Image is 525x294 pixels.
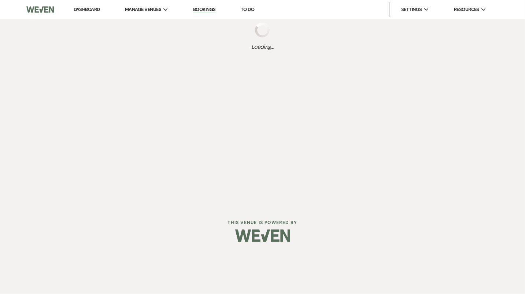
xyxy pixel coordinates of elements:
[235,223,290,249] img: Weven Logo
[401,6,422,13] span: Settings
[454,6,479,13] span: Resources
[125,6,161,13] span: Manage Venues
[255,23,270,37] img: loading spinner
[251,43,274,51] span: Loading...
[193,6,216,13] a: Bookings
[26,2,54,17] img: Weven Logo
[74,6,100,12] a: Dashboard
[241,6,254,12] a: To Do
